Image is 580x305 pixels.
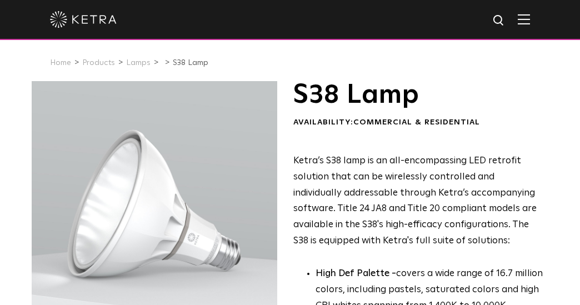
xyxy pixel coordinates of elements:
[126,59,151,67] a: Lamps
[353,118,480,126] span: Commercial & Residential
[518,14,530,24] img: Hamburger%20Nav.svg
[50,59,71,67] a: Home
[82,59,115,67] a: Products
[293,81,544,109] h1: S38 Lamp
[173,59,208,67] a: S38 Lamp
[293,117,544,128] div: Availability:
[293,153,544,249] p: Ketra’s S38 lamp is an all-encompassing LED retrofit solution that can be wirelessly controlled a...
[492,14,506,28] img: search icon
[50,11,117,28] img: ketra-logo-2019-white
[316,269,396,278] strong: High Def Palette -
